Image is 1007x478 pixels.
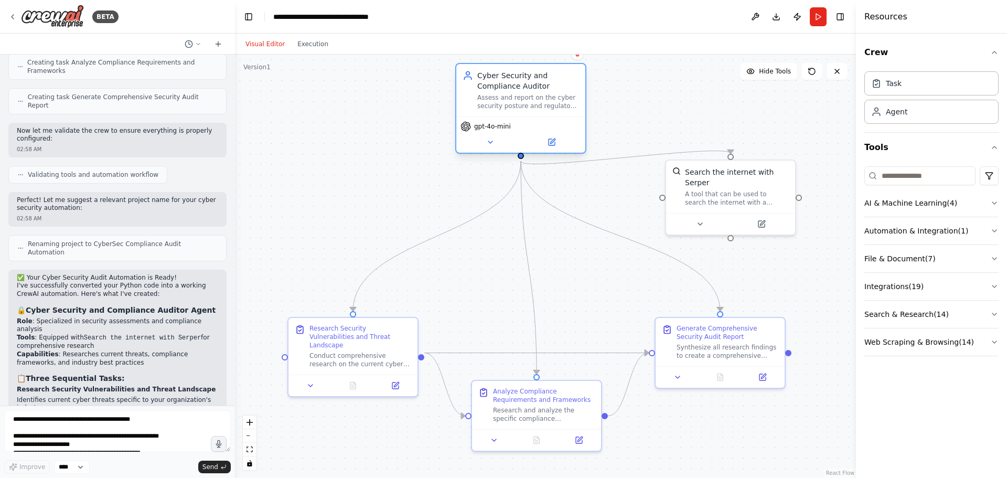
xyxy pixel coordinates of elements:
[198,461,231,473] button: Send
[677,343,778,360] div: Synthesize all research findings to create a comprehensive cyber security and compliance audit re...
[84,334,201,342] code: Search the internet with Serper
[886,78,902,89] div: Task
[27,58,218,75] span: Creating task Analyze Compliance Requirements and Frameworks
[655,317,786,389] div: Generate Comprehensive Security Audit ReportSynthesize all research findings to create a comprehe...
[26,306,216,314] strong: Cyber Security and Compliance Auditor Agent
[331,379,376,392] button: No output available
[608,348,649,421] g: Edge from 22b07eb3-dab1-4805-817f-23f62f812a86 to 415dfd6a-b8a0-4329-9cfb-543eaa9befee
[377,379,413,392] button: Open in side panel
[864,162,999,365] div: Tools
[28,171,158,179] span: Validating tools and automation workflow
[4,460,50,474] button: Improve
[493,406,595,423] div: Research and analyze the specific compliance requirements for {organization_name} based on {compl...
[864,301,999,328] button: Search & Research(14)
[17,317,33,325] strong: Role
[744,371,780,384] button: Open in side panel
[424,348,465,421] g: Edge from 5c3433c7-4e10-4df8-ae0e-4717a0d38578 to 22b07eb3-dab1-4805-817f-23f62f812a86
[17,350,59,358] strong: Capabilities
[17,334,218,350] li: : Equipped with for comprehensive research
[92,10,119,23] div: BETA
[864,38,999,67] button: Crew
[17,305,218,315] h3: 🔒
[522,136,581,148] button: Open in side panel
[516,161,542,374] g: Edge from 9416e0f6-cc29-4a96-bef2-83b7461c87f8 to 22b07eb3-dab1-4805-817f-23f62f812a86
[28,240,218,257] span: Renaming project to CyberSec Compliance Audit Automation
[210,38,227,50] button: Start a new chat
[17,274,218,282] h2: ✅ Your Cyber Security Audit Automation is Ready!
[665,160,796,236] div: SerperDevToolSearch the internet with SerperA tool that can be used to search the internet with a...
[17,196,218,213] p: Perfect! Let me suggest a relevant project name for your cyber security automation:
[474,122,511,131] span: gpt-4o-mini
[685,190,789,207] div: A tool that can be used to search the internet with a search_query. Supports different search typ...
[759,67,791,76] span: Hide Tools
[740,63,797,80] button: Hide Tools
[17,145,218,153] div: 02:58 AM
[493,387,595,404] div: Analyze Compliance Requirements and Frameworks
[287,317,419,397] div: Research Security Vulnerabilities and Threat LandscapeConduct comprehensive research on the curre...
[17,396,218,412] li: Identifies current cyber threats specific to your organization's industry
[864,133,999,162] button: Tools
[243,443,256,456] button: fit view
[864,328,999,356] button: Web Scraping & Browsing(14)
[243,416,256,470] div: React Flow controls
[28,93,218,110] span: Creating task Generate Comprehensive Security Audit Report
[886,107,907,117] div: Agent
[698,371,743,384] button: No output available
[291,38,335,50] button: Execution
[180,38,206,50] button: Switch to previous chat
[516,161,725,311] g: Edge from 9416e0f6-cc29-4a96-bef2-83b7461c87f8 to 415dfd6a-b8a0-4329-9cfb-543eaa9befee
[17,215,218,222] div: 02:58 AM
[732,218,791,230] button: Open in side panel
[239,38,291,50] button: Visual Editor
[685,167,789,188] div: Search the internet with Serper
[19,463,45,471] span: Improve
[864,67,999,132] div: Crew
[243,416,256,429] button: zoom in
[864,273,999,300] button: Integrations(19)
[516,143,736,172] g: Edge from 9416e0f6-cc29-4a96-bef2-83b7461c87f8 to 12886921-f49d-4aa6-9bff-313bf8e20c66
[477,93,579,110] div: Assess and report on the cyber security posture and regulatory compliance of {organization_name} ...
[677,324,778,341] div: Generate Comprehensive Security Audit Report
[864,189,999,217] button: AI & Machine Learning(4)
[309,324,411,349] div: Research Security Vulnerabilities and Threat Landscape
[17,317,218,334] li: : Specialized in security assessments and compliance analysis
[273,12,391,22] nav: breadcrumb
[826,470,854,476] a: React Flow attribution
[243,429,256,443] button: zoom out
[561,434,597,447] button: Open in side panel
[211,436,227,452] button: Click to speak your automation idea
[17,386,216,393] strong: Research Security Vulnerabilities and Threat Landscape
[864,245,999,272] button: File & Document(7)
[241,9,256,24] button: Hide left sidebar
[309,352,411,368] div: Conduct comprehensive research on the current cyber security threat landscape affecting {organiza...
[424,348,649,358] g: Edge from 5c3433c7-4e10-4df8-ae0e-4717a0d38578 to 415dfd6a-b8a0-4329-9cfb-543eaa9befee
[471,380,602,452] div: Analyze Compliance Requirements and FrameworksResearch and analyze the specific compliance requir...
[243,63,271,71] div: Version 1
[455,65,586,156] div: Cyber Security and Compliance AuditorAssess and report on the cyber security posture and regulato...
[26,374,122,383] strong: Three Sequential Tasks
[348,161,526,311] g: Edge from 9416e0f6-cc29-4a96-bef2-83b7461c87f8 to 5c3433c7-4e10-4df8-ae0e-4717a0d38578
[833,9,848,24] button: Hide right sidebar
[515,434,559,447] button: No output available
[17,334,35,341] strong: Tools
[17,373,218,384] h3: 📋 :
[17,350,218,367] li: : Researches current threats, compliance frameworks, and industry best practices
[864,217,999,245] button: Automation & Integration(1)
[17,282,218,298] p: I've successfully converted your Python code into a working CrewAI automation. Here's what I've c...
[243,456,256,470] button: toggle interactivity
[17,127,218,143] p: Now let me validate the crew to ensure everything is properly configured:
[202,463,218,471] span: Send
[21,5,84,28] img: Logo
[864,10,907,23] h4: Resources
[477,70,579,91] div: Cyber Security and Compliance Auditor
[672,167,681,175] img: SerperDevTool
